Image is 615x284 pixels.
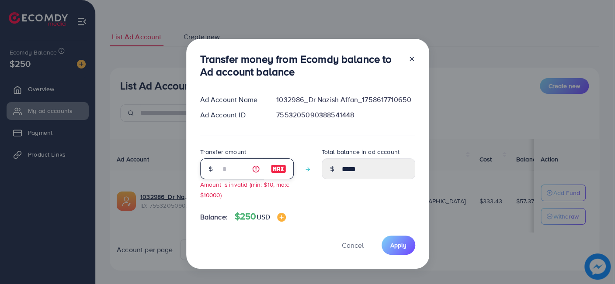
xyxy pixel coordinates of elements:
[200,180,289,198] small: Amount is invalid (min: $10, max: $10000)
[235,211,286,222] h4: $250
[342,240,364,250] span: Cancel
[200,212,228,222] span: Balance:
[200,147,246,156] label: Transfer amount
[200,53,401,78] h3: Transfer money from Ecomdy balance to Ad account balance
[193,110,270,120] div: Ad Account ID
[382,236,415,254] button: Apply
[269,110,422,120] div: 7553205090388541448
[269,95,422,105] div: 1032986_Dr Nazish Affan_1758617710650
[322,147,400,156] label: Total balance in ad account
[277,213,286,222] img: image
[193,95,270,105] div: Ad Account Name
[256,212,270,222] span: USD
[331,236,375,254] button: Cancel
[271,164,286,174] img: image
[390,241,407,250] span: Apply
